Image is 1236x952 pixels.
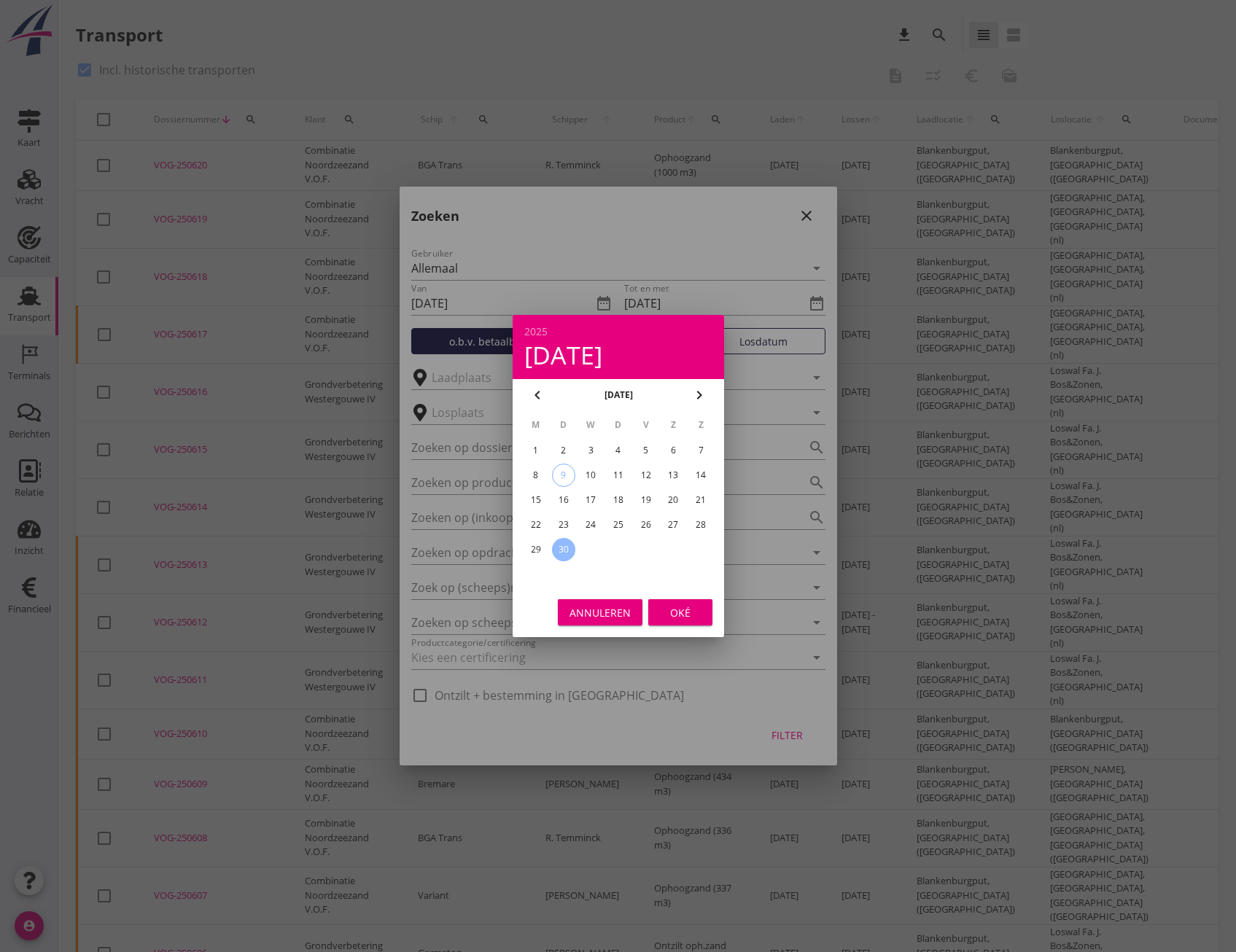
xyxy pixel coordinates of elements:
[578,413,604,437] th: W
[606,513,629,537] button: 25
[599,384,637,406] button: [DATE]
[632,413,658,437] th: V
[689,464,712,487] button: 14
[550,413,576,437] th: D
[524,464,547,487] button: 8
[551,488,575,512] button: 16
[558,599,642,625] button: Annuleren
[529,386,546,404] i: chevron_left
[551,439,575,462] button: 2
[661,488,685,512] button: 20
[579,439,602,462] button: 3
[688,413,714,437] th: Z
[661,439,685,462] button: 6
[660,413,686,437] th: Z
[579,513,602,537] button: 24
[661,513,685,537] button: 27
[551,513,575,537] button: 23
[689,439,712,462] button: 7
[634,513,657,537] button: 26
[634,464,657,487] button: 12
[691,386,708,404] i: chevron_right
[689,513,712,537] button: 28
[524,488,547,512] button: 15
[605,413,631,437] th: D
[551,464,575,487] button: 9
[523,413,549,437] th: M
[661,464,685,487] button: 13
[579,488,602,512] button: 17
[524,343,712,367] div: [DATE]
[606,488,629,512] button: 18
[634,488,657,512] button: 19
[606,464,629,487] button: 11
[570,605,631,620] div: Annuleren
[524,538,547,561] button: 29
[660,605,701,620] div: Oké
[524,439,547,462] button: 1
[634,439,657,462] button: 5
[648,599,712,625] button: Oké
[689,488,712,512] button: 21
[551,538,575,561] button: 30
[524,327,712,337] div: 2025
[579,464,602,487] button: 10
[524,513,547,537] button: 22
[606,439,629,462] button: 4
[552,464,574,486] div: 9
